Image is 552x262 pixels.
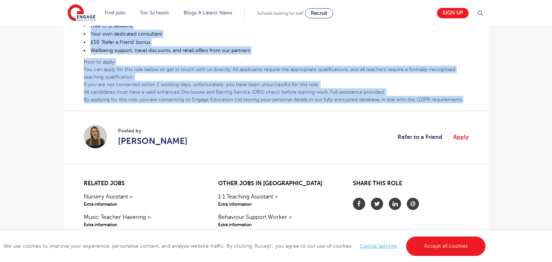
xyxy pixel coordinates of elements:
li: Wellbeing support, travel discounts, and retail offers from our partners [84,46,469,55]
a: Recruit [305,8,333,18]
a: Cookie settings [360,243,397,249]
a: Behaviour Support Worker >Extra information [218,213,333,228]
a: Music Teacher Havering >Extra information [84,213,199,228]
span: Extra information [218,201,333,207]
p: You can apply for this role below or get in touch with us directly. All applicants require the ap... [84,66,469,81]
p: All candidates must have a valid enhanced Disclosure and Barring Service (DBS) check before start... [84,88,469,96]
a: [PERSON_NAME] [118,135,188,148]
span: Schools looking for staff [257,11,304,16]
a: Blogs & Latest News [184,10,233,15]
li: £50 ‘Refer a Friend’ bonus [84,38,469,46]
span: Recruit [311,10,327,16]
a: Find jobs [105,10,126,15]
h2: Share this role [353,180,468,191]
span: Extra information [84,221,199,228]
p: If you are not contacted within 2 working days, unfortunately, you have been unsuccessful for thi... [84,81,469,88]
b: How to apply [84,59,115,65]
a: Refer to a Friend [397,132,448,142]
h2: Other jobs in [GEOGRAPHIC_DATA] [218,180,333,187]
a: 1:1 Teaching Assistant >Extra information [218,192,333,207]
a: Nursery Assistant >Extra information [84,192,199,207]
a: For Schools [141,10,169,15]
a: Apply [453,132,469,142]
a: Accept all cookies [406,237,486,256]
li: Your own dedicated consultant [84,30,469,38]
span: Posted by [118,127,188,135]
span: Extra information [218,221,333,228]
h2: Related jobs [84,180,199,187]
p: By applying for this role, you are consenting to Engage Education Ltd storing your personal detai... [84,96,469,103]
img: Engage Education [68,4,96,22]
a: Sign up [437,8,469,18]
span: We use cookies to improve your experience, personalise content, and analyse website traffic. By c... [4,243,487,249]
span: Extra information [84,201,199,207]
